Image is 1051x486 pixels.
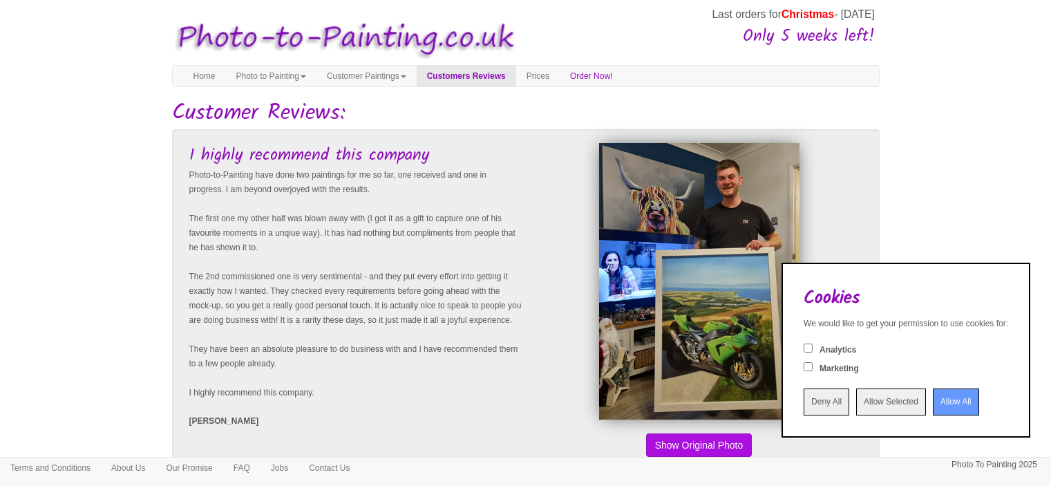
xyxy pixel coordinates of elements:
h3: Only 5 weeks left! [521,28,875,46]
span: Last orders for - [DATE] [712,8,874,20]
h2: Cookies [804,288,1008,308]
p: Photo To Painting 2025 [951,458,1037,472]
input: Deny All [804,389,849,415]
a: Customer Paintings [316,66,417,86]
h3: I highly recommend this company [189,147,522,165]
span: Christmas [782,8,834,20]
strong: [PERSON_NAME] [189,416,259,426]
div: We would like to get your permission to use cookies for: [804,318,1008,330]
input: Allow All [933,389,979,415]
input: Allow Selected [856,389,926,415]
p: Photo-to-Painting have done two paintings for me so far, one received and one in progress. I am b... [189,168,522,400]
a: About Us [101,458,155,478]
a: Photo to Painting [226,66,316,86]
img: Photo to Painting [165,12,519,66]
a: Jobs [261,458,299,478]
h1: Customer Reviews: [172,101,880,125]
a: Contact Us [299,458,360,478]
label: Marketing [820,363,859,375]
a: Our Promise [155,458,222,478]
a: Customers Reviews [417,66,516,86]
img: Leanne Hackett's Finished Painting [599,143,799,420]
label: Analytics [820,344,856,356]
a: Order Now! [560,66,623,86]
button: Show Original Photo [646,433,752,457]
a: Home [183,66,226,86]
a: Prices [516,66,560,86]
a: FAQ [223,458,261,478]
